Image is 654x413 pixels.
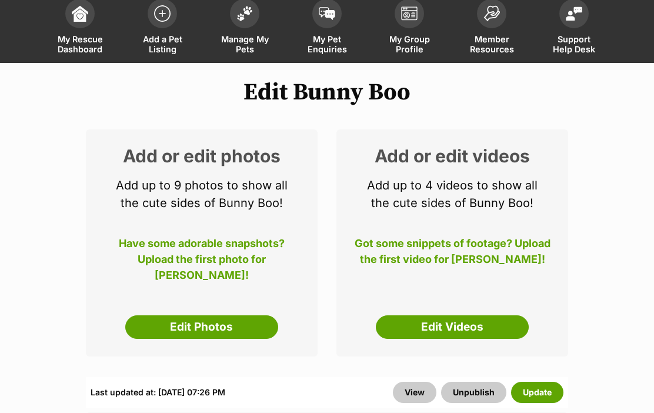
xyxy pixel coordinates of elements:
a: Edit Videos [376,315,529,339]
span: Add a Pet Listing [136,34,189,54]
img: add-pet-listing-icon-0afa8454b4691262ce3f59096e99ab1cd57d4a30225e0717b998d2c9b9846f56.svg [154,5,171,22]
p: Add up to 9 photos to show all the cute sides of Bunny Boo! [104,176,300,212]
img: group-profile-icon-3fa3cf56718a62981997c0bc7e787c4b2cf8bcc04b72c1350f741eb67cf2f40e.svg [401,6,418,21]
h2: Add or edit videos [354,147,550,165]
img: manage-my-pets-icon-02211641906a0b7f246fdf0571729dbe1e7629f14944591b6c1af311fb30b64b.svg [236,6,253,21]
p: Add up to 4 videos to show all the cute sides of Bunny Boo! [354,176,550,212]
img: dashboard-icon-eb2f2d2d3e046f16d808141f083e7271f6b2e854fb5c12c21221c1fb7104beca.svg [72,5,88,22]
span: My Group Profile [383,34,436,54]
div: Last updated at: [DATE] 07:26 PM [91,382,225,403]
img: member-resources-icon-8e73f808a243e03378d46382f2149f9095a855e16c252ad45f914b54edf8863c.svg [483,5,500,21]
span: Member Resources [465,34,518,54]
p: Have some adorable snapshots? Upload the first photo for [PERSON_NAME]! [104,235,300,274]
img: help-desk-icon-fdf02630f3aa405de69fd3d07c3f3aa587a6932b1a1747fa1d2bba05be0121f9.svg [566,6,582,21]
span: My Pet Enquiries [301,34,353,54]
img: pet-enquiries-icon-7e3ad2cf08bfb03b45e93fb7055b45f3efa6380592205ae92323e6603595dc1f.svg [319,7,335,20]
button: Update [511,382,563,403]
a: View [393,382,436,403]
p: Got some snippets of footage? Upload the first video for [PERSON_NAME]! [354,235,550,274]
span: Manage My Pets [218,34,271,54]
a: Edit Photos [125,315,278,339]
h2: Add or edit photos [104,147,300,165]
span: Support Help Desk [548,34,600,54]
button: Unpublish [441,382,506,403]
span: My Rescue Dashboard [54,34,106,54]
